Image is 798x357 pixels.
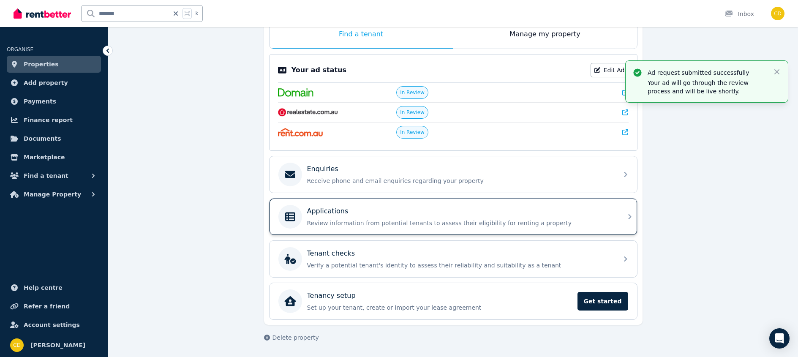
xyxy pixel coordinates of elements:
[7,112,101,128] a: Finance report
[307,219,613,227] p: Review information from potential tenants to assess their eligibility for renting a property
[270,199,637,235] a: ApplicationsReview information from potential tenants to assess their eligibility for renting a p...
[195,10,198,17] span: k
[24,78,68,88] span: Add property
[307,303,572,312] p: Set up your tenant, create or import your lease agreement
[24,283,63,293] span: Help centre
[591,63,629,77] a: Edit Ad
[771,7,784,20] img: Chris Dimitropoulos
[400,109,425,116] span: In Review
[724,10,754,18] div: Inbox
[24,152,65,162] span: Marketplace
[24,115,73,125] span: Finance report
[7,74,101,91] a: Add property
[648,68,766,77] p: Ad request submitted successfully
[264,333,319,342] button: Delete property
[278,108,338,117] img: RealEstate.com.au
[7,316,101,333] a: Account settings
[272,333,319,342] span: Delete property
[24,171,68,181] span: Find a tenant
[270,283,637,319] a: Tenancy setupSet up your tenant, create or import your lease agreementGet started
[10,338,24,352] img: Chris Dimitropoulos
[307,291,356,301] p: Tenancy setup
[24,96,56,106] span: Payments
[270,21,453,49] div: Find a tenant
[278,88,313,97] img: Domain.com.au
[7,149,101,166] a: Marketplace
[291,65,346,75] p: Your ad status
[7,56,101,73] a: Properties
[270,241,637,277] a: Tenant checksVerify a potential tenant's identity to assess their reliability and suitability as ...
[24,189,81,199] span: Manage Property
[7,46,33,52] span: ORGANISE
[577,292,628,311] span: Get started
[24,301,70,311] span: Refer a friend
[24,320,80,330] span: Account settings
[7,167,101,184] button: Find a tenant
[307,248,355,259] p: Tenant checks
[307,261,613,270] p: Verify a potential tenant's identity to assess their reliability and suitability as a tenant
[769,328,790,349] div: Open Intercom Messenger
[270,156,637,193] a: EnquiriesReceive phone and email enquiries regarding your property
[400,129,425,136] span: In Review
[14,7,71,20] img: RentBetter
[400,89,425,96] span: In Review
[453,21,637,49] div: Manage my property
[24,59,59,69] span: Properties
[7,279,101,296] a: Help centre
[30,340,85,350] span: [PERSON_NAME]
[7,186,101,203] button: Manage Property
[648,79,766,95] p: Your ad will go through the review process and will be live shortly.
[7,298,101,315] a: Refer a friend
[278,128,323,136] img: Rent.com.au
[7,130,101,147] a: Documents
[7,93,101,110] a: Payments
[307,164,338,174] p: Enquiries
[307,177,613,185] p: Receive phone and email enquiries regarding your property
[24,134,61,144] span: Documents
[307,206,349,216] p: Applications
